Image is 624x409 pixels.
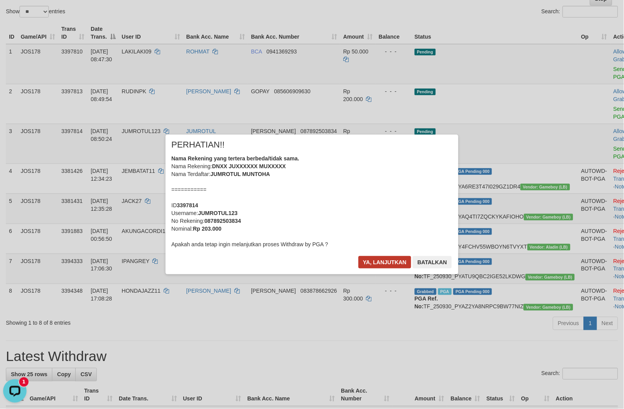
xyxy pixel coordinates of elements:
[171,155,453,248] div: Nama Rekening: Nama Terdaftar: =========== ID Username: No Rekening: Nominal: Apakah anda tetap i...
[177,202,198,208] b: 3397814
[198,210,237,216] b: JUMROTUL123
[205,218,241,224] b: 087892503834
[212,163,286,169] b: DNXX JUXXXXXX MUXXXXX
[3,3,27,27] button: Open LiveChat chat widget
[210,171,270,177] b: JUMROTUL MUNTOHA
[358,256,412,269] button: Ya, lanjutkan
[19,1,29,11] div: New messages notification
[193,226,221,232] b: Rp 203.000
[413,256,452,269] button: Batalkan
[171,155,300,162] b: Nama Rekening yang tertera berbeda/tidak sama.
[171,141,225,149] span: PERHATIAN!!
